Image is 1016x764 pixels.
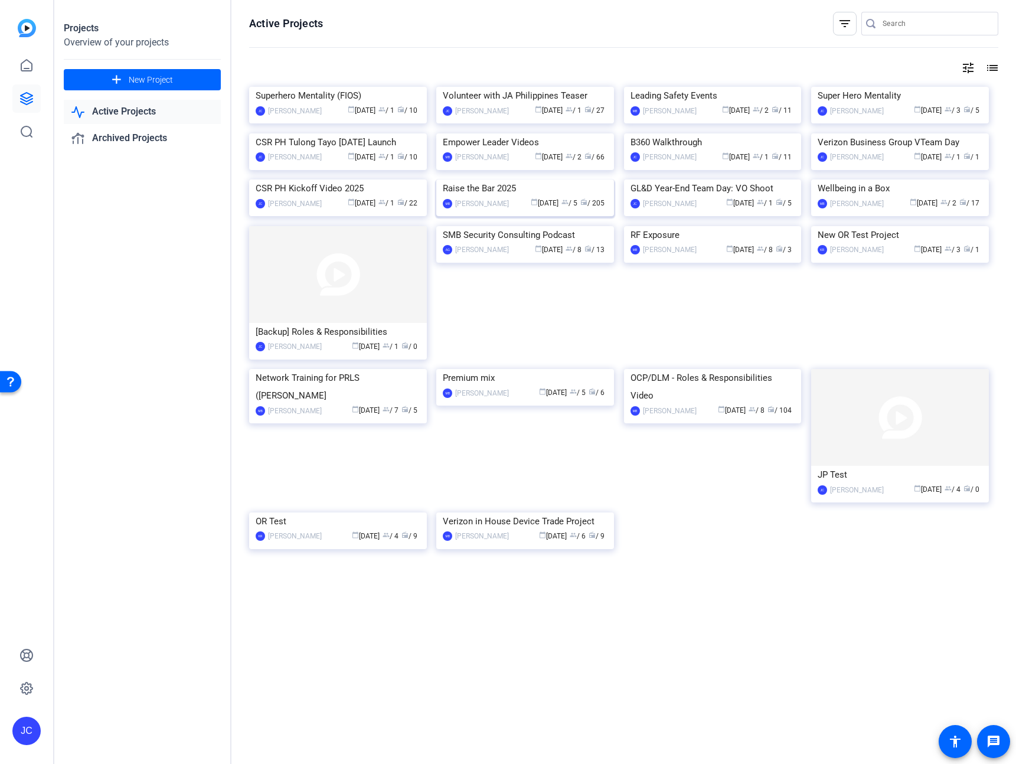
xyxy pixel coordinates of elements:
span: [DATE] [722,106,750,115]
div: [PERSON_NAME] [455,198,509,210]
span: / 9 [401,532,417,540]
span: calendar_today [726,245,733,252]
span: / 0 [963,485,979,494]
span: calendar_today [722,152,729,159]
span: radio [401,342,409,349]
span: / 6 [589,388,605,397]
span: group [570,531,577,538]
span: / 27 [584,106,605,115]
div: MB [256,406,265,416]
span: calendar_today [352,406,359,413]
div: Raise the Bar 2025 [443,179,607,197]
span: / 10 [397,153,417,161]
div: MB [443,199,452,208]
span: calendar_today [539,388,546,395]
mat-icon: accessibility [948,734,962,749]
div: MB [443,388,452,398]
span: / 1 [963,153,979,161]
span: / 66 [584,153,605,161]
span: radio [963,106,971,113]
div: [PERSON_NAME] [455,105,509,117]
span: calendar_today [914,485,921,492]
span: / 6 [570,532,586,540]
span: radio [589,531,596,538]
span: / 1 [753,153,769,161]
div: Verizon Business Group VTeam Day [818,133,982,151]
span: calendar_today [531,198,538,205]
div: CSR PH Tulong Tayo [DATE] Launch [256,133,420,151]
div: [PERSON_NAME] [830,105,884,117]
div: Projects [64,21,221,35]
span: [DATE] [531,199,558,207]
span: [DATE] [726,199,754,207]
div: Overview of your projects [64,35,221,50]
span: radio [776,198,783,205]
span: radio [772,152,779,159]
span: calendar_today [718,406,725,413]
span: / 2 [940,199,956,207]
div: JC [818,485,827,495]
div: [PERSON_NAME] [830,151,884,163]
div: Leading Safety Events [630,87,795,105]
div: JC [12,717,41,745]
span: / 1 [757,199,773,207]
span: / 1 [378,153,394,161]
div: [PERSON_NAME] [455,387,509,399]
span: New Project [129,74,173,86]
div: Empower Leader Videos [443,133,607,151]
span: [DATE] [722,153,750,161]
span: / 205 [580,199,605,207]
span: radio [397,152,404,159]
span: calendar_today [914,245,921,252]
button: New Project [64,69,221,90]
div: SMB Security Consulting Podcast [443,226,607,244]
span: radio [580,198,587,205]
span: [DATE] [348,199,375,207]
span: group [378,198,386,205]
span: calendar_today [914,152,921,159]
span: / 8 [749,406,765,414]
span: radio [584,152,592,159]
div: OR Test [256,512,420,530]
div: AG [443,245,452,254]
span: [DATE] [352,342,380,351]
span: calendar_today [535,152,542,159]
span: radio [397,198,404,205]
span: calendar_today [352,342,359,349]
img: blue-gradient.svg [18,19,36,37]
span: group [945,106,952,113]
span: calendar_today [348,152,355,159]
div: Wellbeing in a Box [818,179,982,197]
span: calendar_today [348,106,355,113]
span: radio [397,106,404,113]
span: group [383,531,390,538]
span: radio [959,198,966,205]
div: [PERSON_NAME] [268,405,322,417]
span: / 0 [401,342,417,351]
div: [PERSON_NAME] [268,530,322,542]
div: GL&D Year-End Team Day: VO Shoot [630,179,795,197]
span: radio [963,485,971,492]
div: B360 Walkthrough [630,133,795,151]
span: [DATE] [348,153,375,161]
span: calendar_today [722,106,729,113]
div: [PERSON_NAME] [268,341,322,352]
span: / 3 [776,246,792,254]
span: / 5 [401,406,417,414]
span: [DATE] [352,532,380,540]
span: / 5 [963,106,979,115]
span: [DATE] [535,106,563,115]
span: group [383,342,390,349]
span: / 22 [397,199,417,207]
span: [DATE] [910,199,937,207]
a: Archived Projects [64,126,221,151]
span: / 17 [959,199,979,207]
div: MB [443,152,452,162]
div: KR [818,245,827,254]
div: [PERSON_NAME] [830,244,884,256]
span: group [753,152,760,159]
span: [DATE] [539,388,567,397]
span: / 2 [753,106,769,115]
span: radio [584,245,592,252]
span: [DATE] [726,246,754,254]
